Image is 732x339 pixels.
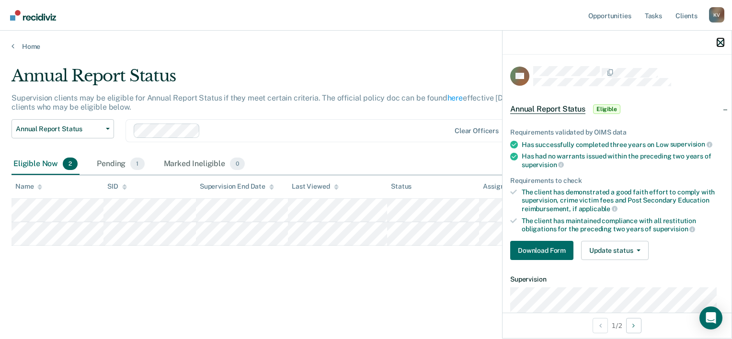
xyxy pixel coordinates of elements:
[107,182,127,191] div: SID
[510,241,573,260] button: Download Form
[503,94,732,124] div: Annual Report StatusEligible
[699,306,722,329] div: Open Intercom Messenger
[503,313,732,338] div: 1 / 2
[626,318,641,333] button: Next Opportunity
[11,154,80,175] div: Eligible Now
[522,161,564,169] span: supervision
[670,140,712,148] span: supervision
[522,140,724,149] div: Has successfully completed three years on Low
[522,152,724,169] div: Has had no warrants issued within the preceding two years of
[447,93,463,102] a: here
[510,177,724,185] div: Requirements to check
[95,154,146,175] div: Pending
[510,104,585,114] span: Annual Report Status
[63,158,78,170] span: 2
[510,241,577,260] a: Navigate to form link
[653,225,695,233] span: supervision
[455,127,499,135] div: Clear officers
[230,158,245,170] span: 0
[16,125,102,133] span: Annual Report Status
[391,182,412,191] div: Status
[200,182,274,191] div: Supervision End Date
[709,7,724,23] div: K V
[15,182,42,191] div: Name
[522,217,724,233] div: The client has maintained compliance with all restitution obligations for the preceding two years of
[292,182,338,191] div: Last Viewed
[510,275,724,283] dt: Supervision
[162,154,247,175] div: Marked Ineligible
[709,7,724,23] button: Profile dropdown button
[581,241,649,260] button: Update status
[130,158,144,170] span: 1
[593,318,608,333] button: Previous Opportunity
[510,128,724,136] div: Requirements validated by OIMS data
[593,104,620,114] span: Eligible
[11,42,721,51] a: Home
[10,10,56,21] img: Recidiviz
[11,93,548,112] p: Supervision clients may be eligible for Annual Report Status if they meet certain criteria. The o...
[522,188,724,213] div: The client has demonstrated a good faith effort to comply with supervision, crime victim fees and...
[483,182,528,191] div: Assigned to
[579,205,618,213] span: applicable
[11,66,560,93] div: Annual Report Status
